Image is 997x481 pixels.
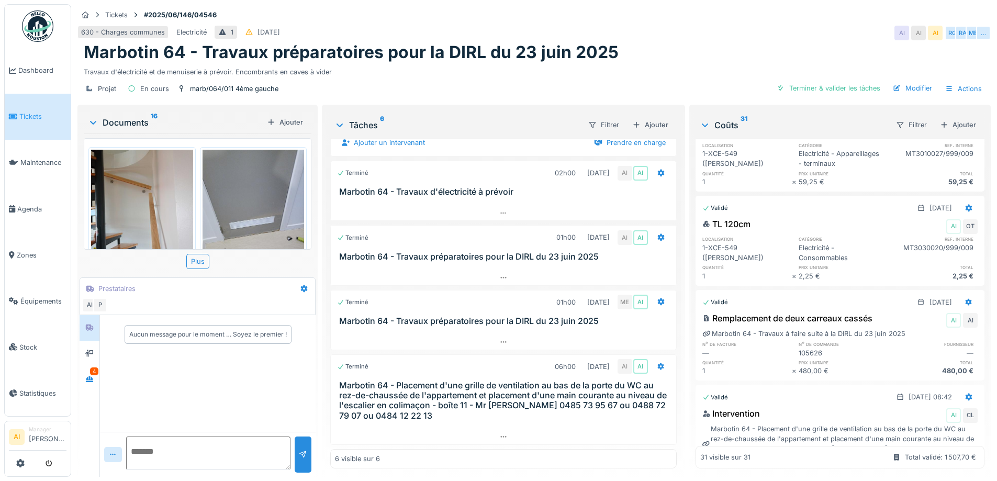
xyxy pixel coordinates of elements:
div: Intervention [702,407,760,420]
span: Tickets [19,111,66,121]
div: ME [618,295,632,309]
div: 01h00 [556,297,576,307]
div: Electricité - Consommables [799,243,888,263]
span: Zones [17,250,66,260]
div: [DATE] [587,232,610,242]
h6: prix unitaire [799,170,888,177]
div: — [888,348,978,358]
h6: localisation [702,236,792,242]
div: Terminé [337,298,368,307]
h3: Marbotin 64 - Placement d'une grille de ventilation au bas de la porte du WC au rez-de-chaussée d... [339,381,671,421]
div: TL 120cm [702,218,750,230]
div: RG [945,26,959,40]
div: × [792,366,799,376]
div: 4 [90,367,98,375]
h6: ref. interne [888,142,978,149]
a: Maintenance [5,140,71,186]
li: [PERSON_NAME] [29,426,66,448]
div: 06h00 [555,362,576,372]
div: 480,00 € [888,366,978,376]
div: Projet [98,84,116,94]
sup: 31 [741,119,747,131]
img: k6iv9spho82nkhb3l96ssx49adw4 [91,150,193,285]
div: [DATE] [587,297,610,307]
span: Dashboard [18,65,66,75]
div: AI [618,359,632,374]
div: P [93,298,107,312]
div: Remplacement de deux carreaux cassés [702,312,872,325]
div: … [976,26,991,40]
div: Plus [186,254,209,269]
span: Maintenance [20,158,66,167]
div: 105626 [799,348,888,358]
div: AI [946,408,961,423]
h6: quantité [702,264,792,271]
h6: n° de commande [799,341,888,348]
div: — [702,348,792,358]
div: Filtrer [584,117,624,132]
a: AI Manager[PERSON_NAME] [9,426,66,451]
div: Coûts [700,119,887,131]
div: Actions [940,81,987,96]
div: 1 [702,177,792,187]
h6: quantité [702,170,792,177]
div: 31 visible sur 31 [700,452,750,462]
div: AI [633,359,648,374]
h6: fournisseur [888,341,978,348]
h6: total [888,359,978,366]
h6: n° de facture [702,341,792,348]
div: Prestataires [98,284,136,294]
div: AI [963,313,978,328]
img: 44bzdz7dlg2u2q9jkc6ng8kbnpxb [203,150,305,285]
div: Electricité - Appareillages - terminaux [799,149,888,169]
h6: ref. interne [888,236,978,242]
div: RA [955,26,970,40]
div: Total validé: 1 507,70 € [905,452,976,462]
div: AI [633,295,648,309]
div: AI [633,166,648,181]
h6: quantité [702,359,792,366]
div: Validé [702,298,728,307]
h6: prix unitaire [799,359,888,366]
div: 2,25 € [888,271,978,281]
div: Tickets [105,10,128,20]
div: Prendre en charge [590,136,670,150]
li: AI [9,429,25,445]
a: Tickets [5,94,71,140]
h6: catégorie [799,142,888,149]
div: Ajouter [263,115,307,129]
div: Tâches [334,119,579,131]
div: Travaux d'électricité et de menuiserie à prévoir. Encombrants en caves à vider [84,63,984,77]
h3: Marbotin 64 - Travaux préparatoires pour la DIRL du 23 juin 2025 [339,316,671,326]
span: Statistiques [19,388,66,398]
div: [DATE] [587,168,610,178]
a: Statistiques [5,370,71,416]
div: 02h00 [555,168,576,178]
div: 1-XCE-549 ([PERSON_NAME]) [702,149,792,169]
div: Ajouter [936,118,980,132]
div: Marbotin 64 - Placement d'une grille de ventilation au bas de la porte du WC au rez-de-chaussée d... [702,424,978,464]
h6: prix unitaire [799,264,888,271]
div: [DATE] [587,362,610,372]
div: 2,25 € [799,271,888,281]
h6: total [888,264,978,271]
h3: Marbotin 64 - Travaux d'électricité à prévoir [339,187,671,197]
div: [DATE] 08:42 [909,392,952,402]
sup: 16 [151,116,158,129]
div: 1 [231,27,233,37]
div: × [792,271,799,281]
div: Terminer & valider les tâches [772,81,884,95]
h6: localisation [702,142,792,149]
a: Zones [5,232,71,278]
div: AI [946,313,961,328]
h6: catégorie [799,236,888,242]
span: Équipements [20,296,66,306]
div: Terminé [337,233,368,242]
div: Ajouter un intervenant [337,136,429,150]
img: Badge_color-CXgf-gQk.svg [22,10,53,42]
div: 59,25 € [888,177,978,187]
div: AI [82,298,97,312]
span: Agenda [17,204,66,214]
div: En cours [140,84,169,94]
a: Stock [5,324,71,370]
